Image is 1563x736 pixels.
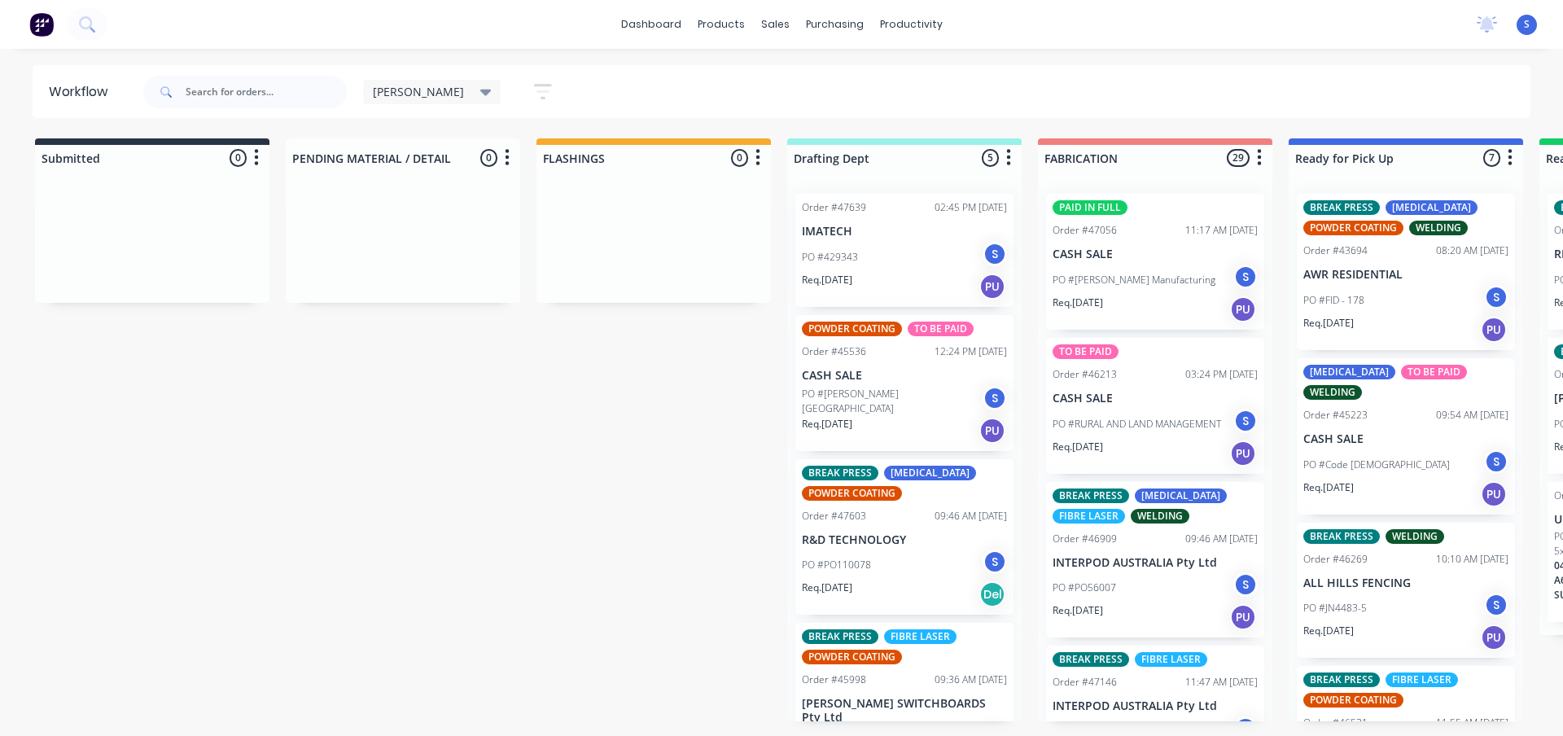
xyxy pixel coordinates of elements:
p: Req. [DATE] [1053,603,1103,618]
div: WELDING [1131,509,1189,524]
div: PU [1230,296,1256,322]
div: PU [1481,317,1507,343]
div: POWDER COATING [802,486,902,501]
div: S [1484,285,1508,309]
div: 10:10 AM [DATE] [1436,552,1508,567]
div: POWDER COATING [1303,221,1403,235]
div: 08:20 AM [DATE] [1436,243,1508,258]
div: Order #46269 [1303,552,1368,567]
div: Order #47639 [802,200,866,215]
p: Req. [DATE] [802,580,852,595]
div: BREAK PRESS [1303,672,1380,687]
div: 09:36 AM [DATE] [935,672,1007,687]
p: INTERPOD AUSTRALIA Pty Ltd [1053,556,1258,570]
div: BREAK PRESS [1053,488,1129,503]
p: PO #JN4483-5 [1303,601,1367,616]
div: PU [1481,481,1507,507]
p: [PERSON_NAME] SWITCHBOARDS Pty Ltd [802,697,1007,725]
div: TO BE PAID [1053,344,1119,359]
div: WELDING [1386,529,1444,544]
div: BREAK PRESS [802,629,878,644]
div: PU [1230,440,1256,467]
div: TO BE PAID [1401,365,1467,379]
div: Order #47056 [1053,223,1117,238]
a: dashboard [613,12,690,37]
p: ALL HILLS FENCING [1303,576,1508,590]
div: Order #45536 [802,344,866,359]
img: Factory [29,12,54,37]
div: Order #43694 [1303,243,1368,258]
div: Workflow [49,82,116,102]
div: 11:47 AM [DATE] [1185,675,1258,690]
div: [MEDICAL_DATA] [884,466,976,480]
div: 02:45 PM [DATE] [935,200,1007,215]
div: products [690,12,753,37]
p: Req. [DATE] [1053,296,1103,310]
div: BREAK PRESS [802,466,878,480]
div: BREAK PRESS [1053,652,1129,667]
div: productivity [872,12,951,37]
div: PU [979,418,1005,444]
div: Order #47603 [802,509,866,524]
p: Req. [DATE] [1053,440,1103,454]
div: 11:17 AM [DATE] [1185,223,1258,238]
div: S [983,386,1007,410]
div: 12:24 PM [DATE] [935,344,1007,359]
div: WELDING [1409,221,1468,235]
div: PAID IN FULLOrder #4705611:17 AM [DATE]CASH SALEPO #[PERSON_NAME] ManufacturingSReq.[DATE]PU [1046,194,1264,330]
div: [MEDICAL_DATA] [1386,200,1478,215]
p: PO #FID - 178 [1303,293,1364,308]
p: R&D TECHNOLOGY [802,533,1007,547]
p: CASH SALE [1053,248,1258,261]
div: [MEDICAL_DATA] [1135,488,1227,503]
p: CASH SALE [1303,432,1508,446]
div: POWDER COATINGTO BE PAIDOrder #4553612:24 PM [DATE]CASH SALEPO #[PERSON_NAME][GEOGRAPHIC_DATA]SRe... [795,315,1014,451]
div: BREAK PRESS [1303,200,1380,215]
div: Order #45998 [802,672,866,687]
div: S [983,242,1007,266]
p: Req. [DATE] [802,417,852,432]
div: 09:54 AM [DATE] [1436,408,1508,423]
div: POWDER COATING [802,322,902,336]
div: TO BE PAIDOrder #4621303:24 PM [DATE]CASH SALEPO #RURAL AND LAND MANAGEMENTSReq.[DATE]PU [1046,338,1264,474]
p: AWR RESIDENTIAL [1303,268,1508,282]
div: Order #46909 [1053,532,1117,546]
div: 09:46 AM [DATE] [935,509,1007,524]
p: Req. [DATE] [1303,480,1354,495]
span: [PERSON_NAME] [373,83,464,100]
div: PU [1481,624,1507,651]
div: POWDER COATING [1303,693,1403,708]
div: Del [979,581,1005,607]
div: S [1233,572,1258,597]
input: Search for orders... [186,76,347,108]
div: purchasing [798,12,872,37]
div: [MEDICAL_DATA]TO BE PAIDWELDINGOrder #4522309:54 AM [DATE]CASH SALEPO #Code [DEMOGRAPHIC_DATA]SRe... [1297,358,1515,515]
div: Order #45223 [1303,408,1368,423]
div: Order #46531 [1303,716,1368,730]
div: PU [979,274,1005,300]
div: 09:46 AM [DATE] [1185,532,1258,546]
p: PO #RURAL AND LAND MANAGEMENT [1053,417,1221,432]
div: BREAK PRESS [1303,529,1380,544]
div: Order #47146 [1053,675,1117,690]
div: Order #46213 [1053,367,1117,382]
p: PO #PO110078 [802,558,871,572]
p: CASH SALE [802,369,1007,383]
div: BREAK PRESS[MEDICAL_DATA]FIBRE LASERWELDINGOrder #4690909:46 AM [DATE]INTERPOD AUSTRALIA Pty LtdP... [1046,482,1264,638]
div: S [1484,449,1508,474]
p: PO #[PERSON_NAME] Manufacturing [1053,273,1215,287]
div: POWDER COATING [802,650,902,664]
span: S [1524,17,1530,32]
p: INTERPOD AUSTRALIA Pty Ltd [1053,699,1258,713]
div: Order #4763902:45 PM [DATE]IMATECHPO #429343SReq.[DATE]PU [795,194,1014,307]
div: 03:24 PM [DATE] [1185,367,1258,382]
p: PO #429343 [802,250,858,265]
div: FIBRE LASER [1135,652,1207,667]
p: Req. [DATE] [1303,316,1354,331]
div: PU [1230,604,1256,630]
p: Req. [DATE] [802,273,852,287]
div: WELDING [1303,385,1362,400]
p: PO #Code [DEMOGRAPHIC_DATA] [1303,458,1450,472]
p: IMATECH [802,225,1007,239]
div: sales [753,12,798,37]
